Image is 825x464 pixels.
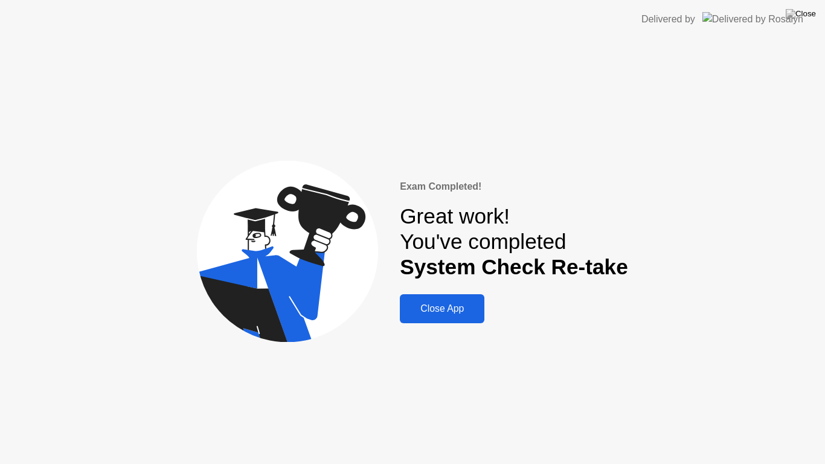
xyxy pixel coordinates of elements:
[641,12,695,27] div: Delivered by
[400,294,484,323] button: Close App
[400,255,628,279] b: System Check Re-take
[403,303,481,314] div: Close App
[702,12,803,26] img: Delivered by Rosalyn
[786,9,816,19] img: Close
[400,179,628,194] div: Exam Completed!
[400,204,628,280] div: Great work! You've completed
